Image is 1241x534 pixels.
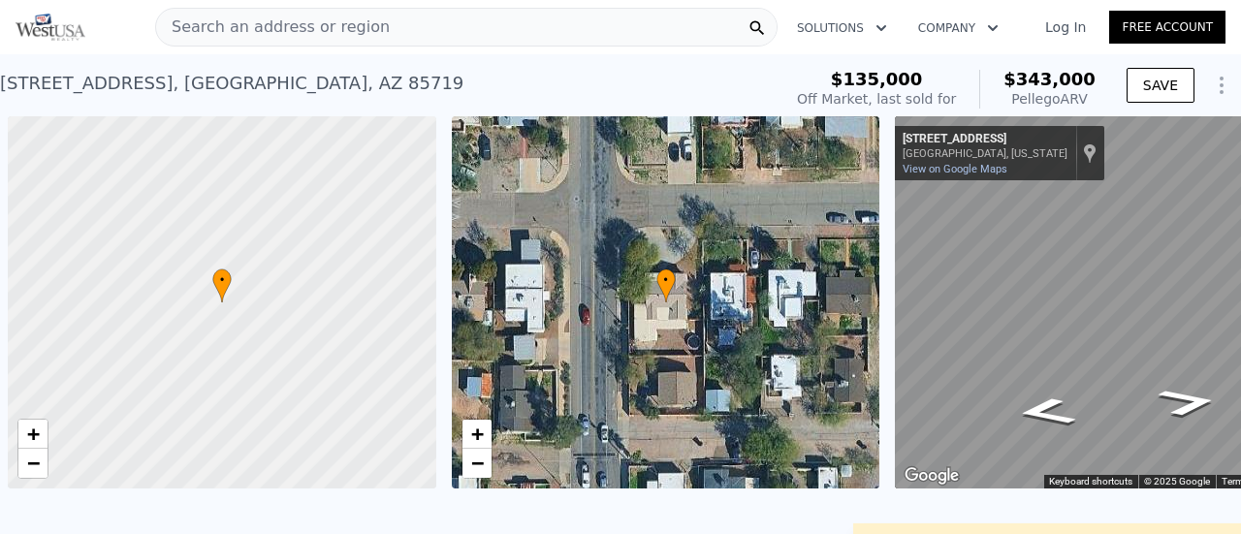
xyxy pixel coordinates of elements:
button: Keyboard shortcuts [1049,475,1132,488]
span: + [470,422,483,446]
a: Zoom out [18,449,48,478]
div: Off Market, last sold for [797,89,956,109]
path: Go North, N Mountain Ave [991,391,1101,432]
a: Free Account [1109,11,1225,44]
span: $135,000 [831,69,923,89]
a: Show location on map [1083,142,1097,164]
span: • [212,271,232,289]
span: $343,000 [1003,69,1096,89]
div: Pellego ARV [1003,89,1096,109]
a: Log In [1022,17,1109,37]
div: • [656,268,676,302]
a: View on Google Maps [903,163,1007,175]
a: Zoom in [18,420,48,449]
div: • [212,268,232,302]
span: − [470,451,483,475]
button: SAVE [1127,68,1194,103]
span: Search an address or region [156,16,390,39]
button: Solutions [781,11,903,46]
div: [STREET_ADDRESS] [903,132,1067,147]
span: + [27,422,40,446]
img: Pellego [16,14,85,41]
button: Company [903,11,1014,46]
a: Open this area in Google Maps (opens a new window) [900,463,964,488]
span: © 2025 Google [1144,476,1210,487]
button: Show Options [1202,66,1241,105]
span: − [27,451,40,475]
a: Zoom in [462,420,492,449]
span: • [656,271,676,289]
img: Google [900,463,964,488]
a: Zoom out [462,449,492,478]
div: [GEOGRAPHIC_DATA], [US_STATE] [903,147,1067,160]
